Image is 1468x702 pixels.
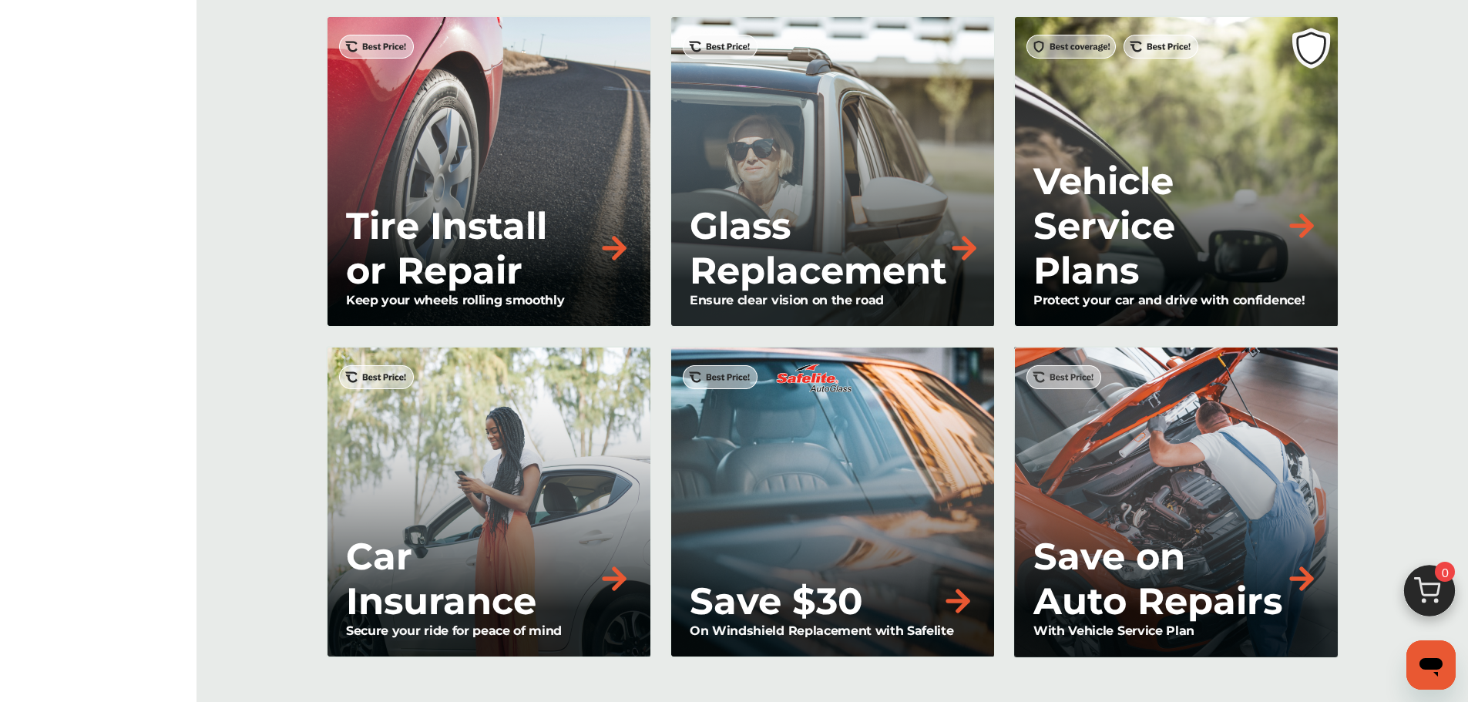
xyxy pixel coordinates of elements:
[941,584,975,618] img: right-arrow-orange.79f929b2.svg
[690,293,975,307] p: Ensure clear vision on the road
[326,346,651,658] a: Car InsuranceSecure your ride for peace of mind
[670,346,995,658] a: Save $30On Windshield Replacement with Safelite
[1392,558,1466,632] img: cart_icon.3d0951e8.svg
[947,231,981,265] img: right-arrow-orange.79f929b2.svg
[1013,15,1339,327] a: Vehicle Service PlansProtect your car and drive with confidence!
[346,293,631,307] p: Keep your wheels rolling smoothly
[346,534,597,623] p: Car Insurance
[326,15,651,327] a: Tire Install or RepairKeep your wheels rolling smoothly
[690,579,863,623] p: Save $30
[1033,159,1285,293] p: Vehicle Service Plans
[1033,534,1285,623] p: Save on Auto Repairs
[1435,562,1455,582] span: 0
[670,15,995,327] a: Glass ReplacementEnsure clear vision on the road
[1406,640,1456,690] iframe: Button to launch messaging window
[597,231,631,265] img: right-arrow-orange.79f929b2.svg
[597,562,631,596] img: right-arrow-orange.79f929b2.svg
[346,623,631,638] p: Secure your ride for peace of mind
[690,203,947,293] p: Glass Replacement
[1285,209,1319,243] img: right-arrow-orange.79f929b2.svg
[1033,293,1319,307] p: Protect your car and drive with confidence!
[346,203,597,293] p: Tire Install or Repair
[1285,562,1319,596] img: right-arrow-orange.79f929b2.svg
[1033,623,1319,638] p: With Vehicle Service Plan
[1013,346,1339,658] a: Save on Auto RepairsWith Vehicle Service Plan
[690,623,975,638] p: On Windshield Replacement with Safelite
